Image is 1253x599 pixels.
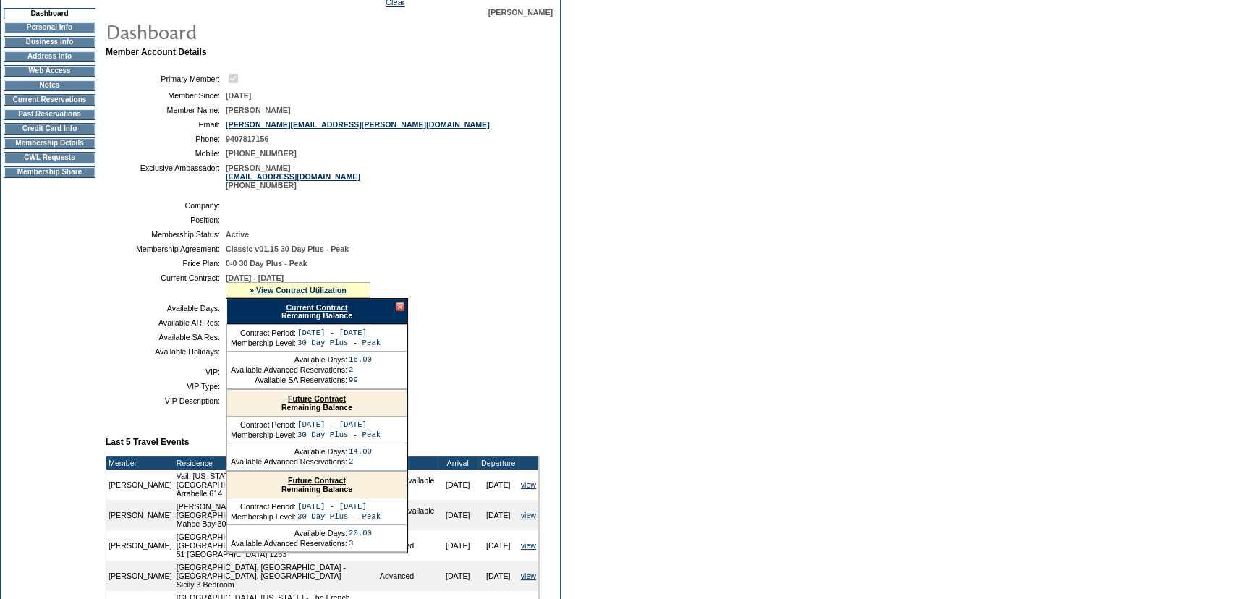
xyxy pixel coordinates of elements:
[111,91,220,100] td: Member Since:
[111,382,220,391] td: VIP Type:
[226,299,407,324] div: Remaining Balance
[521,511,536,519] a: view
[4,65,95,77] td: Web Access
[4,8,95,19] td: Dashboard
[231,430,296,439] td: Membership Level:
[521,480,536,489] a: view
[226,163,360,190] span: [PERSON_NAME] [PHONE_NUMBER]
[111,201,220,210] td: Company:
[4,123,95,135] td: Credit Card Info
[478,470,519,500] td: [DATE]
[349,539,372,548] td: 3
[174,500,378,530] td: [PERSON_NAME], B.V.I. - [GEOGRAPHIC_DATA] [GEOGRAPHIC_DATA][PERSON_NAME] Mahoe Bay 304
[111,135,220,143] td: Phone:
[111,120,220,129] td: Email:
[105,17,394,46] img: pgTtlDashboard.gif
[297,430,381,439] td: 30 Day Plus - Peak
[111,163,220,190] td: Exclusive Ambassador:
[478,530,519,561] td: [DATE]
[231,457,347,466] td: Available Advanced Reservations:
[231,512,296,521] td: Membership Level:
[297,339,381,347] td: 30 Day Plus - Peak
[174,456,378,470] td: Residence
[111,245,220,253] td: Membership Agreement:
[226,230,249,239] span: Active
[111,333,220,341] td: Available SA Res:
[4,166,95,178] td: Membership Share
[226,172,360,181] a: [EMAIL_ADDRESS][DOMAIN_NAME]
[226,149,297,158] span: [PHONE_NUMBER]
[438,561,478,591] td: [DATE]
[349,365,372,374] td: 2
[297,420,381,429] td: [DATE] - [DATE]
[231,502,296,511] td: Contract Period:
[111,259,220,268] td: Price Plan:
[106,47,207,57] b: Member Account Details
[488,8,553,17] span: [PERSON_NAME]
[288,394,346,403] a: Future Contract
[227,472,407,498] div: Remaining Balance
[478,500,519,530] td: [DATE]
[111,396,220,405] td: VIP Description:
[226,91,251,100] span: [DATE]
[438,470,478,500] td: [DATE]
[297,328,381,337] td: [DATE] - [DATE]
[106,456,174,470] td: Member
[4,80,95,91] td: Notes
[231,420,296,429] td: Contract Period:
[4,94,95,106] td: Current Reservations
[106,470,174,500] td: [PERSON_NAME]
[111,368,220,376] td: VIP:
[4,137,95,149] td: Membership Details
[231,365,347,374] td: Available Advanced Reservations:
[231,339,296,347] td: Membership Level:
[250,286,347,294] a: » View Contract Utilization
[438,530,478,561] td: [DATE]
[4,36,95,48] td: Business Info
[111,273,220,298] td: Current Contract:
[106,561,174,591] td: [PERSON_NAME]
[226,259,307,268] span: 0-0 30 Day Plus - Peak
[4,152,95,163] td: CWL Requests
[226,273,284,282] span: [DATE] - [DATE]
[297,512,381,521] td: 30 Day Plus - Peak
[226,120,490,129] a: [PERSON_NAME][EMAIL_ADDRESS][PERSON_NAME][DOMAIN_NAME]
[231,355,347,364] td: Available Days:
[4,51,95,62] td: Address Info
[478,456,519,470] td: Departure
[106,437,189,447] b: Last 5 Travel Events
[111,230,220,239] td: Membership Status:
[349,375,372,384] td: 99
[521,541,536,550] a: view
[226,135,268,143] span: 9407817156
[174,470,378,500] td: Vail, [US_STATE] - The Arrabelle at [GEOGRAPHIC_DATA] Arrabelle 614
[111,149,220,158] td: Mobile:
[231,539,347,548] td: Available Advanced Reservations:
[288,476,346,485] a: Future Contract
[231,529,347,538] td: Available Days:
[111,72,220,85] td: Primary Member:
[349,457,372,466] td: 2
[174,530,378,561] td: [GEOGRAPHIC_DATA], [GEOGRAPHIC_DATA] - [GEOGRAPHIC_DATA][STREET_ADDRESS] 51 [GEOGRAPHIC_DATA] 1263
[111,304,220,313] td: Available Days:
[226,106,290,114] span: [PERSON_NAME]
[174,561,378,591] td: [GEOGRAPHIC_DATA], [GEOGRAPHIC_DATA] - [GEOGRAPHIC_DATA], [GEOGRAPHIC_DATA] Sicily 3 Bedroom
[4,22,95,33] td: Personal Info
[438,456,478,470] td: Arrival
[521,572,536,580] a: view
[231,375,347,384] td: Available SA Reservations:
[286,303,347,312] a: Current Contract
[4,109,95,120] td: Past Reservations
[297,502,381,511] td: [DATE] - [DATE]
[438,500,478,530] td: [DATE]
[478,561,519,591] td: [DATE]
[106,500,174,530] td: [PERSON_NAME]
[106,530,174,561] td: [PERSON_NAME]
[349,447,372,456] td: 14.00
[349,529,372,538] td: 20.00
[227,390,407,417] div: Remaining Balance
[349,355,372,364] td: 16.00
[111,216,220,224] td: Position:
[231,328,296,337] td: Contract Period:
[111,318,220,327] td: Available AR Res:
